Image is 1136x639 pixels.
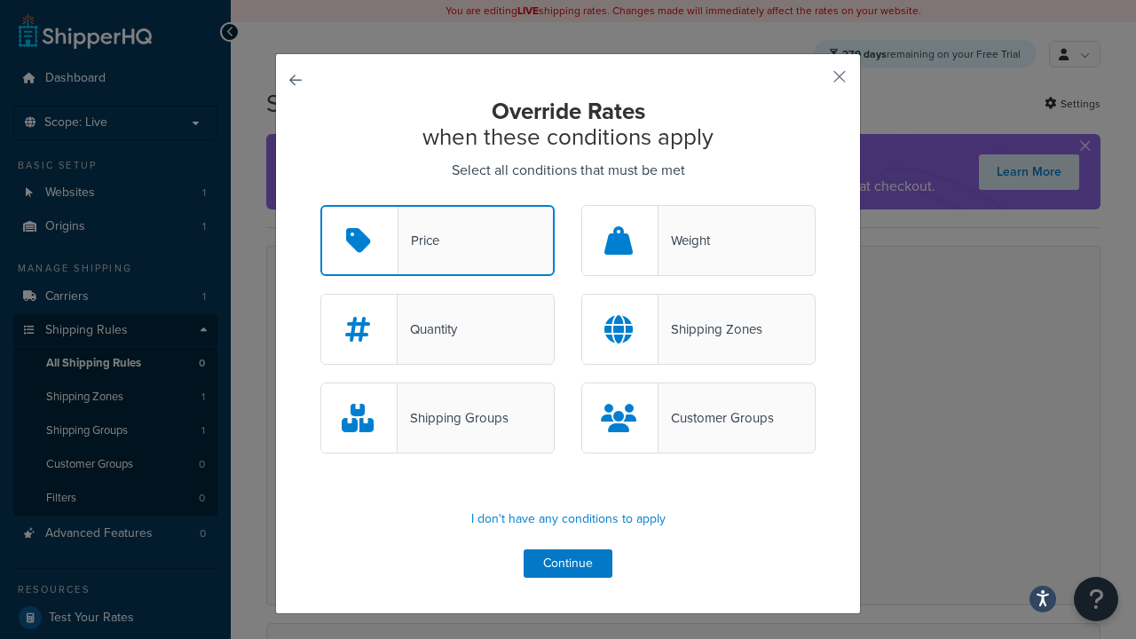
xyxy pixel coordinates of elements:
[398,228,439,253] div: Price
[659,317,762,342] div: Shipping Zones
[398,317,457,342] div: Quantity
[320,158,816,183] p: Select all conditions that must be met
[320,99,816,149] h2: when these conditions apply
[320,507,816,532] p: I don't have any conditions to apply
[398,406,509,430] div: Shipping Groups
[492,94,645,128] strong: Override Rates
[524,549,612,578] button: Continue
[659,228,710,253] div: Weight
[659,406,774,430] div: Customer Groups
